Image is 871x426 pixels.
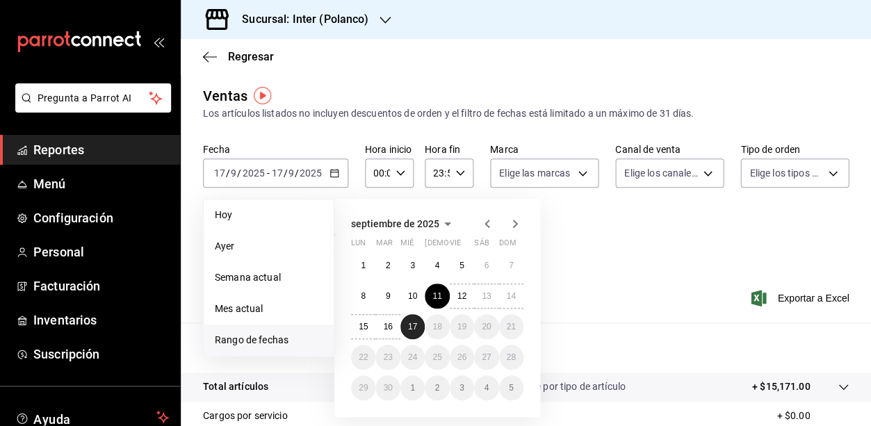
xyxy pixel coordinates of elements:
[507,291,516,301] abbr: 14 de septiembre de 2025
[359,352,368,362] abbr: 22 de septiembre de 2025
[615,145,724,154] label: Canal de venta
[400,238,414,253] abbr: miércoles
[400,284,425,309] button: 10 de septiembre de 2025
[408,291,417,301] abbr: 10 de septiembre de 2025
[450,314,474,339] button: 19 de septiembre de 2025
[432,291,441,301] abbr: 11 de septiembre de 2025
[435,261,440,270] abbr: 4 de septiembre de 2025
[474,253,498,278] button: 6 de septiembre de 2025
[203,145,348,154] label: Fecha
[203,409,288,423] p: Cargos por servicio
[457,322,466,331] abbr: 19 de septiembre de 2025
[351,314,375,339] button: 15 de septiembre de 2025
[499,314,523,339] button: 21 de septiembre de 2025
[754,290,849,306] button: Exportar a Excel
[459,383,464,393] abbr: 3 de octubre de 2025
[425,375,449,400] button: 2 de octubre de 2025
[375,284,400,309] button: 9 de septiembre de 2025
[450,284,474,309] button: 12 de septiembre de 2025
[425,314,449,339] button: 18 de septiembre de 2025
[33,277,169,295] span: Facturación
[459,261,464,270] abbr: 5 de septiembre de 2025
[203,50,274,63] button: Regresar
[474,238,489,253] abbr: sábado
[270,167,283,179] input: --
[400,314,425,339] button: 17 de septiembre de 2025
[10,101,171,115] a: Pregunta a Parrot AI
[215,270,323,285] span: Semana actual
[215,302,323,316] span: Mes actual
[15,83,171,113] button: Pregunta a Parrot AI
[482,291,491,301] abbr: 13 de septiembre de 2025
[484,261,489,270] abbr: 6 de septiembre de 2025
[359,322,368,331] abbr: 15 de septiembre de 2025
[33,409,151,425] span: Ayuda
[386,291,391,301] abbr: 9 de septiembre de 2025
[203,379,268,394] p: Total artículos
[482,352,491,362] abbr: 27 de septiembre de 2025
[435,383,440,393] abbr: 2 de octubre de 2025
[215,208,323,222] span: Hoy
[474,284,498,309] button: 13 de septiembre de 2025
[425,145,473,154] label: Hora fin
[751,379,810,394] p: + $15,171.00
[400,375,425,400] button: 1 de octubre de 2025
[361,261,366,270] abbr: 1 de septiembre de 2025
[499,345,523,370] button: 28 de septiembre de 2025
[283,167,287,179] span: /
[408,352,417,362] abbr: 24 de septiembre de 2025
[425,253,449,278] button: 4 de septiembre de 2025
[38,91,149,106] span: Pregunta a Parrot AI
[215,239,323,254] span: Ayer
[33,243,169,261] span: Personal
[299,167,323,179] input: ----
[230,167,237,179] input: --
[474,314,498,339] button: 20 de septiembre de 2025
[288,167,295,179] input: --
[359,383,368,393] abbr: 29 de septiembre de 2025
[507,352,516,362] abbr: 28 de septiembre de 2025
[624,166,698,180] span: Elige los canales de venta
[383,383,392,393] abbr: 30 de septiembre de 2025
[351,345,375,370] button: 22 de septiembre de 2025
[499,375,523,400] button: 5 de octubre de 2025
[776,409,849,423] p: + $0.00
[482,322,491,331] abbr: 20 de septiembre de 2025
[226,167,230,179] span: /
[351,238,366,253] abbr: lunes
[213,167,226,179] input: --
[231,11,368,28] h3: Sucursal: Inter (Polanco)
[351,215,456,232] button: septiembre de 2025
[410,261,415,270] abbr: 3 de septiembre de 2025
[749,166,823,180] span: Elige los tipos de orden
[450,253,474,278] button: 5 de septiembre de 2025
[408,322,417,331] abbr: 17 de septiembre de 2025
[400,253,425,278] button: 3 de septiembre de 2025
[365,145,414,154] label: Hora inicio
[295,167,299,179] span: /
[266,167,269,179] span: -
[400,345,425,370] button: 24 de septiembre de 2025
[203,85,247,106] div: Ventas
[474,375,498,400] button: 4 de octubre de 2025
[351,253,375,278] button: 1 de septiembre de 2025
[351,375,375,400] button: 29 de septiembre de 2025
[375,375,400,400] button: 30 de septiembre de 2025
[499,284,523,309] button: 14 de septiembre de 2025
[450,345,474,370] button: 26 de septiembre de 2025
[383,352,392,362] abbr: 23 de septiembre de 2025
[425,345,449,370] button: 25 de septiembre de 2025
[153,36,164,47] button: open_drawer_menu
[237,167,241,179] span: /
[215,333,323,347] span: Rango de fechas
[457,291,466,301] abbr: 12 de septiembre de 2025
[509,261,514,270] abbr: 7 de septiembre de 2025
[499,166,570,180] span: Elige las marcas
[203,106,849,121] div: Los artículos listados no incluyen descuentos de orden y el filtro de fechas está limitado a un m...
[241,167,265,179] input: ----
[509,383,514,393] abbr: 5 de octubre de 2025
[228,50,274,63] span: Regresar
[410,383,415,393] abbr: 1 de octubre de 2025
[33,311,169,329] span: Inventarios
